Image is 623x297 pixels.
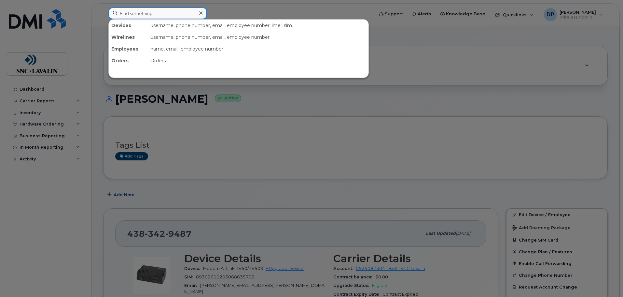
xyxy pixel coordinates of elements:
div: Orders [109,55,148,67]
div: Devices [109,20,148,31]
div: name, email, employee number [148,43,368,55]
div: username, phone number, email, employee number, imei, sim [148,20,368,31]
div: Wirelines [109,31,148,43]
div: Orders [148,55,368,67]
div: Employees [109,43,148,55]
div: username, phone number, email, employee number [148,31,368,43]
